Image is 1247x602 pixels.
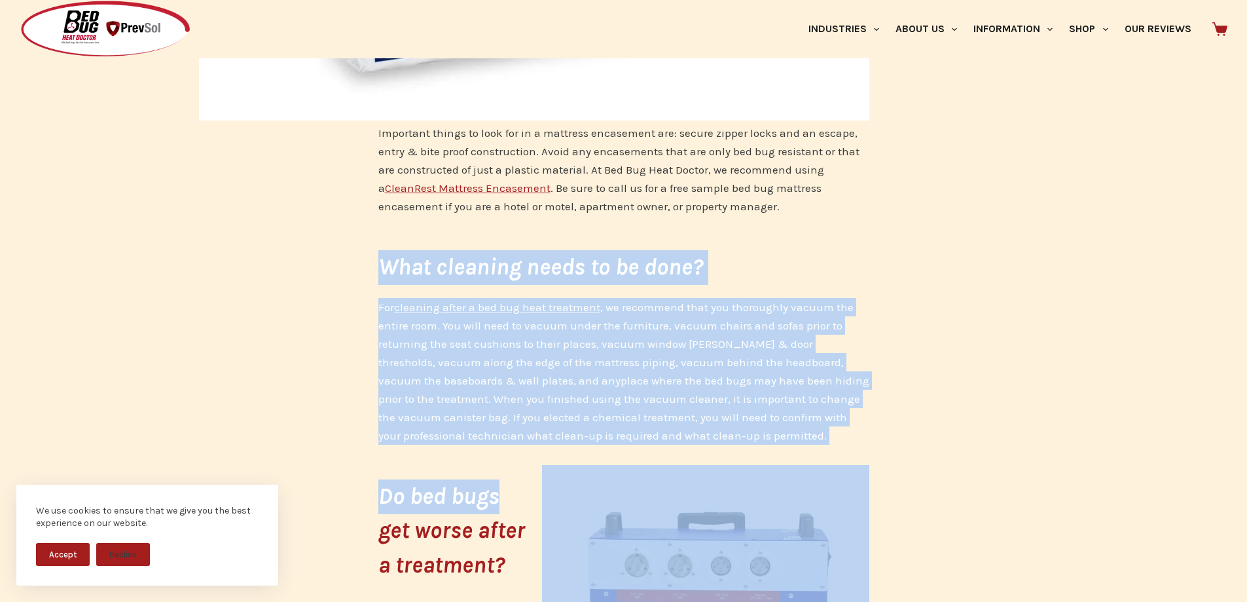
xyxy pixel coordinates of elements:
[394,301,600,314] a: cleaning after a bed bug heat treatment
[378,483,525,578] em: Do bed bugs get worse after a treatment?
[96,543,150,566] button: Decline
[385,181,551,195] a: CleanRest Mattress Encasement
[36,543,90,566] button: Accept
[36,504,259,530] div: We use cookies to ensure that we give you the best experience on our website.
[10,5,50,45] button: Open LiveChat chat widget
[378,254,703,280] em: What cleaning needs to be done?
[378,298,869,445] p: For , we recommend that you thoroughly vacuum the entire room. You will need to vacuum under the ...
